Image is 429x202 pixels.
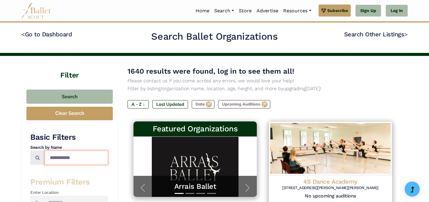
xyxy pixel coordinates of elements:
[196,190,205,197] button: Slide 3
[139,182,251,191] a: Arrais Ballet
[281,5,313,17] a: Resources
[152,100,188,109] label: Last Updated
[30,132,108,142] h3: Basic Filters
[355,5,381,17] a: Sign Up
[26,90,113,104] button: Search
[344,31,408,38] a: Search Other Listings>
[269,121,392,175] img: Logo
[21,31,72,38] a: <Go to Dashboard
[274,185,387,191] h6: [STREET_ADDRESS][PERSON_NAME][PERSON_NAME]
[127,100,149,109] label: A - Z ↓
[127,85,398,93] p: Filter by listing/organization name, location, age, height, and more by [DATE]!
[212,5,236,17] a: Search
[26,107,113,120] button: Clear Search
[321,7,326,14] img: gem.svg
[138,124,252,134] h3: Featured Organizations
[274,193,387,199] h5: No upcoming auditions
[21,56,118,81] h4: Filter
[30,177,108,187] h3: Premium Filters
[283,86,306,91] a: upgrading
[327,7,348,14] span: Subscribe
[193,5,212,17] a: Home
[185,190,194,197] button: Slide 2
[175,190,184,197] button: Slide 1
[30,145,108,151] h4: Search by Name
[254,5,281,17] a: Advertise
[319,5,351,17] a: Subscribe
[218,100,270,109] label: Upcoming Auditions
[127,77,398,85] p: Please contact us if you come across any errors, we would love your help!
[274,178,387,185] h4: 4S Dance Academy
[127,67,294,75] span: 1640 results were found, log in to see them all!
[45,151,108,165] input: Search by names...
[404,30,408,38] code: >
[386,5,408,17] a: Log In
[207,190,216,197] button: Slide 4
[192,100,214,109] label: Date
[30,190,108,196] h4: Enter Location
[236,5,254,17] a: Store
[21,30,25,38] code: <
[151,30,277,43] h2: Search Ballet Organizations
